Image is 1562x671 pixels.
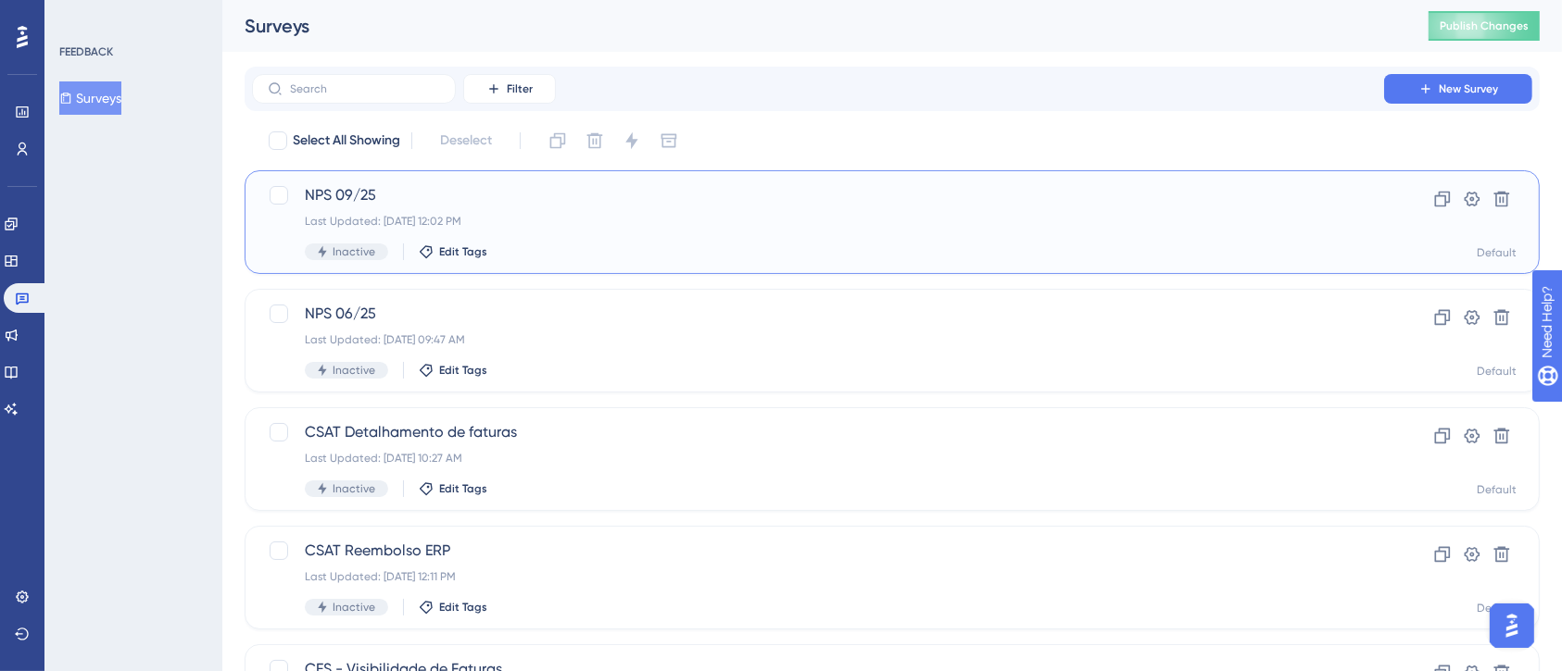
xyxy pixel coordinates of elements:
[305,569,1331,584] div: Last Updated: [DATE] 12:11 PM
[333,244,375,259] span: Inactive
[463,74,556,104] button: Filter
[1439,81,1498,96] span: New Survey
[440,130,492,152] span: Deselect
[419,600,487,615] button: Edit Tags
[305,421,1331,443] span: CSAT Detalhamento de faturas
[1429,11,1540,41] button: Publish Changes
[290,82,440,95] input: Search
[44,5,116,27] span: Need Help?
[305,184,1331,206] span: NPS 09/25
[1477,245,1517,260] div: Default
[1477,482,1517,497] div: Default
[333,481,375,496] span: Inactive
[1384,74,1532,104] button: New Survey
[293,130,400,152] span: Select All Showing
[419,244,487,259] button: Edit Tags
[1477,601,1517,615] div: Default
[439,363,487,378] span: Edit Tags
[439,244,487,259] span: Edit Tags
[59,81,121,115] button: Surveys
[439,481,487,496] span: Edit Tags
[305,451,1331,466] div: Last Updated: [DATE] 10:27 AM
[305,540,1331,562] span: CSAT Reembolso ERP
[507,81,533,96] span: Filter
[1477,364,1517,379] div: Default
[333,600,375,615] span: Inactive
[59,44,113,59] div: FEEDBACK
[439,600,487,615] span: Edit Tags
[305,214,1331,229] div: Last Updated: [DATE] 12:02 PM
[419,481,487,496] button: Edit Tags
[305,332,1331,347] div: Last Updated: [DATE] 09:47 AM
[419,363,487,378] button: Edit Tags
[1484,598,1540,653] iframe: UserGuiding AI Assistant Launcher
[245,13,1382,39] div: Surveys
[333,363,375,378] span: Inactive
[423,124,509,157] button: Deselect
[305,303,1331,325] span: NPS 06/25
[1440,19,1529,33] span: Publish Changes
